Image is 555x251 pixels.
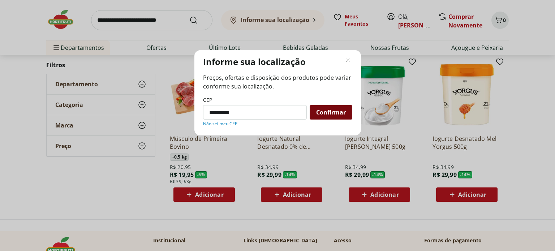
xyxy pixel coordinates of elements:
[203,121,237,127] a: Não sei meu CEP
[316,109,346,115] span: Confirmar
[203,73,352,91] span: Preços, ofertas e disposição dos produtos pode variar conforme sua localização.
[203,96,212,104] label: CEP
[344,56,352,65] button: Fechar modal de regionalização
[194,50,361,135] div: Modal de regionalização
[310,105,352,120] button: Confirmar
[203,56,306,68] p: Informe sua localização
